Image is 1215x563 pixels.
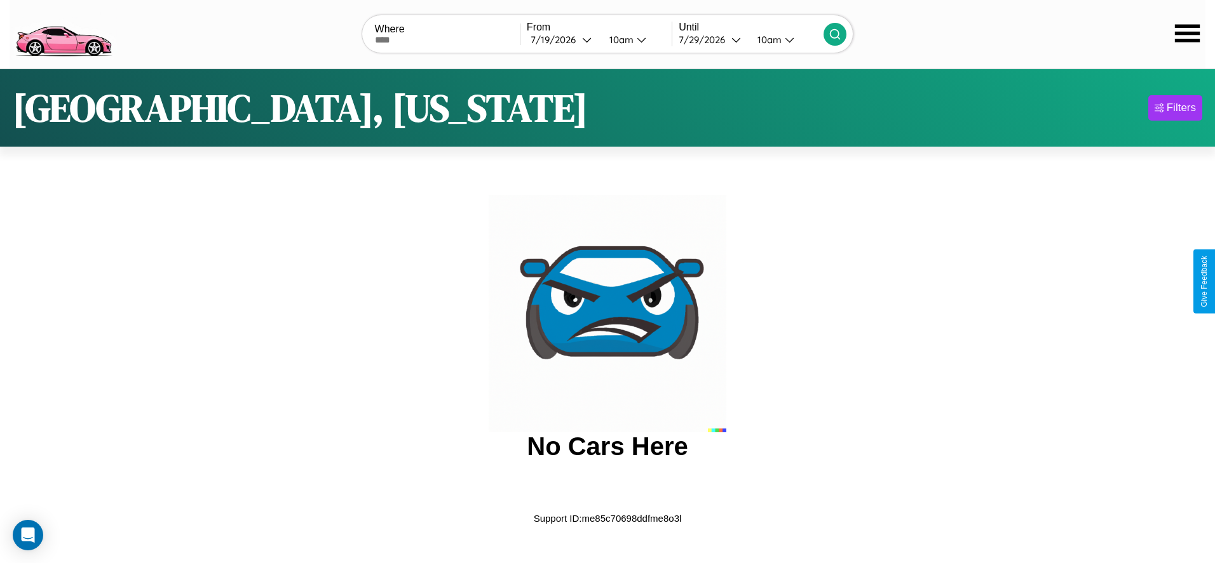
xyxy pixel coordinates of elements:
[527,432,688,461] h2: No Cars Here
[747,33,824,46] button: 10am
[603,34,637,46] div: 10am
[1167,102,1196,114] div: Filters
[534,510,682,527] p: Support ID: me85c70698ddfme8o3l
[599,33,672,46] button: 10am
[13,520,43,550] div: Open Intercom Messenger
[531,34,582,46] div: 7 / 19 / 2026
[1200,256,1209,307] div: Give Feedback
[10,6,117,60] img: logo
[489,195,726,432] img: car
[375,23,520,35] label: Where
[679,22,824,33] label: Until
[527,33,599,46] button: 7/19/2026
[679,34,731,46] div: 7 / 29 / 2026
[751,34,785,46] div: 10am
[527,22,672,33] label: From
[13,82,588,134] h1: [GEOGRAPHIC_DATA], [US_STATE]
[1148,95,1202,121] button: Filters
